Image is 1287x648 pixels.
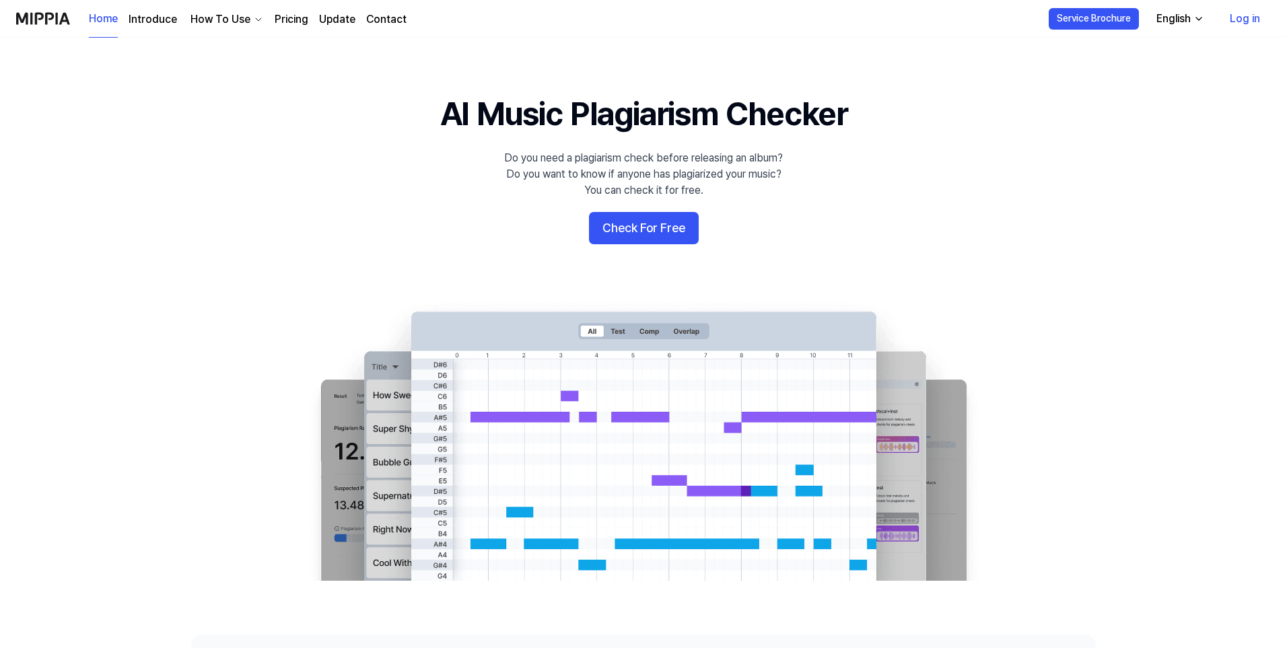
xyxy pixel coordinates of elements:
div: How To Use [188,11,253,28]
a: Introduce [129,11,177,28]
button: How To Use [188,11,264,28]
a: Update [319,11,355,28]
button: Service Brochure [1049,8,1139,30]
img: main Image [293,298,994,581]
a: Home [89,1,118,38]
div: English [1154,11,1193,27]
a: Pricing [275,11,308,28]
h1: AI Music Plagiarism Checker [440,92,847,137]
button: English [1146,5,1212,32]
a: Contact [366,11,407,28]
button: Check For Free [589,212,699,244]
div: Do you need a plagiarism check before releasing an album? Do you want to know if anyone has plagi... [504,150,783,199]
